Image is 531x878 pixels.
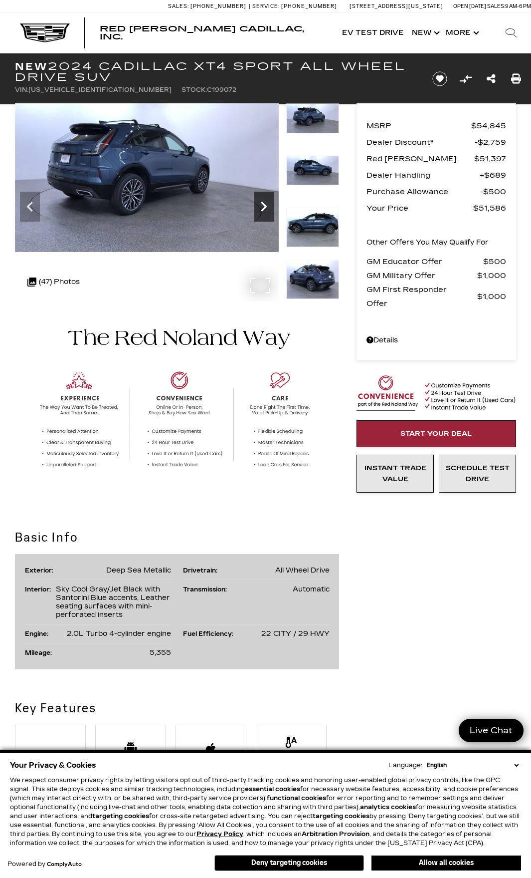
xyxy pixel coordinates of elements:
a: MSRP $54,845 [366,119,506,133]
span: $689 [480,168,506,182]
span: $2,759 [475,135,506,149]
span: Sky Cool Gray/Jet Black with Santorini Blue accents, Leather seating surfaces with mini-perforate... [56,585,170,619]
div: Powered by [7,861,82,868]
span: Start Your Deal [400,430,472,438]
span: Dealer Handling [366,168,480,182]
span: GM Military Offer [366,269,477,283]
div: Drivetrain: [183,566,222,575]
a: Red [PERSON_NAME] $51,397 [366,152,506,166]
span: Sales: [168,3,189,9]
a: Sales: [PHONE_NUMBER] [168,3,249,9]
div: Previous [20,192,40,222]
a: GM First Responder Offer $1,000 [366,283,506,310]
span: 2.0L Turbo 4-cylinder engine [67,629,171,638]
span: $54,845 [471,119,506,133]
span: Dealer Discount* [366,135,475,149]
img: New 2024 Deep Sea Metallic Cadillac Sport image 10 [286,208,339,248]
span: 22 CITY / 29 HWY [261,629,330,638]
span: Open [DATE] [453,3,486,9]
a: Your Price $51,586 [366,201,506,215]
a: Dealer Discount* $2,759 [366,135,506,149]
span: Your Price [366,201,473,215]
span: [PHONE_NUMBER] [190,3,246,9]
a: Print this New 2024 Cadillac XT4 Sport All Wheel Drive SUV [511,72,521,86]
strong: Arbitration Provision [302,831,369,838]
h2: Basic Info [15,529,339,547]
span: $1,000 [477,290,506,303]
span: Live Chat [465,725,518,736]
span: GM First Responder Offer [366,283,477,310]
span: MSRP [366,119,471,133]
button: More [442,13,481,53]
button: Save vehicle [429,71,451,87]
img: New 2024 Deep Sea Metallic Cadillac Sport image 8 [15,103,279,252]
img: Cadillac Dark Logo with Cadillac White Text [20,23,70,42]
div: Interior: [25,585,56,593]
span: Service: [252,3,280,9]
span: Red [PERSON_NAME] [366,152,474,166]
div: Exterior: [25,566,58,575]
a: EV Test Drive [338,13,408,53]
a: Details [366,333,506,347]
h1: 2024 Cadillac XT4 Sport All Wheel Drive SUV [15,61,417,83]
strong: targeting cookies [313,813,369,820]
a: Purchase Allowance $500 [366,185,506,199]
h2: Key Features [15,699,339,717]
span: Instant Trade Value [364,464,426,483]
strong: functional cookies [267,795,326,802]
span: [US_VEHICLE_IDENTIFICATION_NUMBER] [28,86,172,93]
div: Language: [388,762,422,768]
div: Search [491,13,531,53]
div: (47) Photos [22,270,85,294]
div: Fuel Efficiency: [183,629,238,638]
a: GM Educator Offer $500 [366,255,506,269]
span: $1,000 [477,269,506,283]
a: Instant Trade Value [356,455,434,493]
select: Language Select [424,761,521,770]
a: Service: [PHONE_NUMBER] [249,3,340,9]
a: GM Military Offer $1,000 [366,269,506,283]
span: Schedule Test Drive [446,464,510,483]
div: Engine: [25,629,53,638]
iframe: YouTube video player [356,498,516,655]
img: New 2024 Deep Sea Metallic Cadillac Sport image 9 [286,155,339,185]
span: Red [PERSON_NAME] Cadillac, Inc. [100,24,304,41]
span: $500 [483,255,506,269]
strong: essential cookies [245,786,300,793]
span: All Wheel Drive [275,566,330,575]
a: ComplyAuto [47,862,82,868]
span: 9 AM-6 PM [505,3,531,9]
div: Next [254,192,274,222]
span: Your Privacy & Cookies [10,758,96,772]
span: 5,355 [150,648,171,657]
span: $500 [480,185,506,199]
button: Allow all cookies [371,856,521,871]
span: Automatic [293,585,330,593]
div: Mileage: [25,648,57,657]
button: Compare Vehicle [458,71,473,86]
span: VIN: [15,86,28,93]
a: Live Chat [459,719,524,742]
a: Share this New 2024 Cadillac XT4 Sport All Wheel Drive SUV [487,72,496,86]
div: Transmission: [183,585,232,593]
span: C199072 [207,86,236,93]
strong: targeting cookies [92,813,149,820]
button: Deny targeting cookies [214,855,364,871]
span: [PHONE_NUMBER] [281,3,337,9]
a: [STREET_ADDRESS][US_STATE] [350,3,443,9]
a: New [408,13,442,53]
span: Deep Sea Metallic [106,566,171,575]
span: GM Educator Offer [366,255,483,269]
strong: New [15,60,48,72]
span: Purchase Allowance [366,185,480,199]
a: Red [PERSON_NAME] Cadillac, Inc. [100,25,328,41]
strong: analytics cookies [360,804,416,811]
p: Other Offers You May Qualify For [366,236,489,250]
img: New 2024 Deep Sea Metallic Cadillac Sport image 11 [286,260,339,299]
a: Schedule Test Drive [439,455,516,493]
p: We respect consumer privacy rights by letting visitors opt out of third-party tracking cookies an... [10,776,521,848]
img: New 2024 Deep Sea Metallic Cadillac Sport image 8 [286,103,339,133]
span: Stock: [181,86,207,93]
u: Privacy Policy [196,831,243,838]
